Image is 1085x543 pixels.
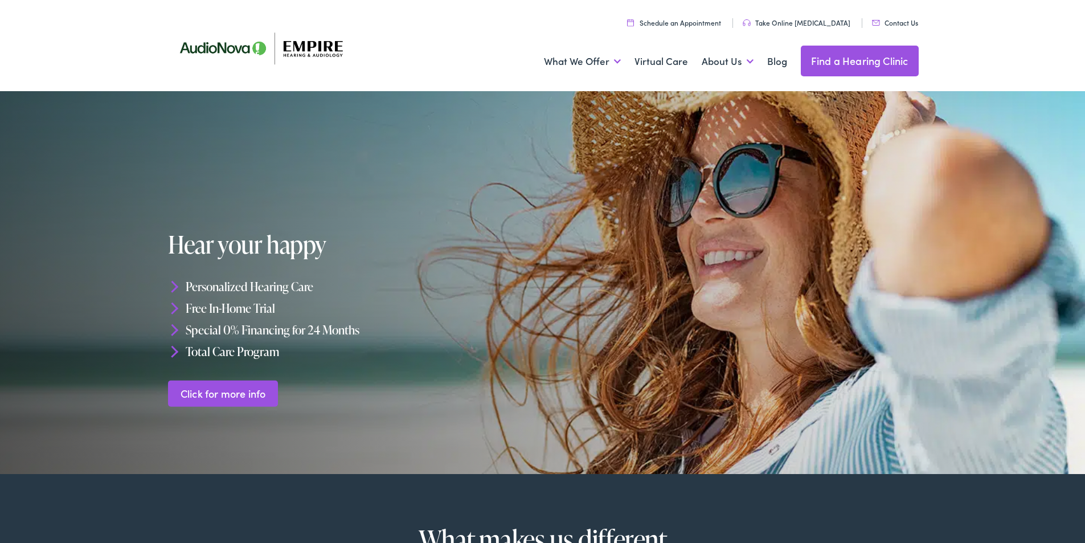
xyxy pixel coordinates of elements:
[168,340,548,362] li: Total Care Program
[743,19,751,26] img: utility icon
[627,19,634,26] img: utility icon
[801,46,919,76] a: Find a Hearing Clinic
[168,231,514,258] h1: Hear your happy
[627,18,721,27] a: Schedule an Appointment
[743,18,850,27] a: Take Online [MEDICAL_DATA]
[702,40,754,83] a: About Us
[872,18,918,27] a: Contact Us
[168,380,278,407] a: Click for more info
[767,40,787,83] a: Blog
[168,319,548,341] li: Special 0% Financing for 24 Months
[872,20,880,26] img: utility icon
[544,40,621,83] a: What We Offer
[634,40,688,83] a: Virtual Care
[168,297,548,319] li: Free In-Home Trial
[168,276,548,297] li: Personalized Hearing Care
